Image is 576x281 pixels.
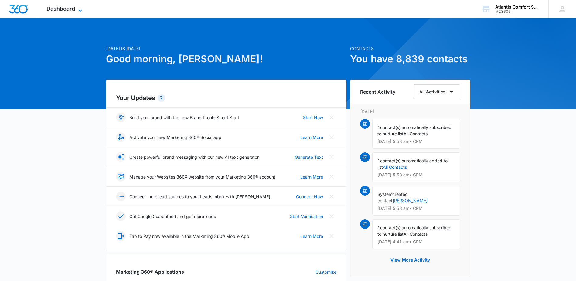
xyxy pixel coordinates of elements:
[377,158,380,163] span: 1
[377,125,380,130] span: 1
[106,52,346,66] h1: Good morning, [PERSON_NAME]!
[303,114,323,121] a: Start Now
[350,52,470,66] h1: You have 8,839 contacts
[327,152,336,162] button: Close
[327,192,336,201] button: Close
[377,192,408,203] span: created contact
[46,5,75,12] span: Dashboard
[393,198,428,203] a: [PERSON_NAME]
[106,45,346,52] p: [DATE] is [DATE]
[129,233,249,239] p: Tap to Pay now available in the Marketing 360® Mobile App
[413,84,460,99] button: All Activities
[327,132,336,142] button: Close
[495,9,540,14] div: account id
[327,231,336,241] button: Close
[377,206,455,210] p: [DATE] 5:58 am • CRM
[295,154,323,160] a: Generate Text
[129,154,259,160] p: Create powerful brand messaging with our new AI text generator
[377,173,455,177] p: [DATE] 5:58 am • CRM
[360,108,460,115] p: [DATE]
[377,158,448,170] span: contact(s) automatically added to list
[300,134,323,140] a: Learn More
[129,213,216,220] p: Get Google Guaranteed and get more leads
[129,114,239,121] p: Build your brand with the new Brand Profile Smart Start
[377,139,455,144] p: [DATE] 5:58 am • CRM
[384,253,436,267] button: View More Activity
[327,211,336,221] button: Close
[116,268,184,276] h2: Marketing 360® Applications
[315,269,336,275] a: Customize
[129,193,270,200] p: Connect more lead sources to your Leads Inbox with [PERSON_NAME]
[377,125,452,136] span: contact(s) automatically subscribed to nurture list
[300,233,323,239] a: Learn More
[495,5,540,9] div: account name
[377,225,380,230] span: 1
[158,94,165,102] div: 7
[350,45,470,52] p: Contacts
[377,225,452,237] span: contact(s) automatically subscribed to nurture list
[296,193,323,200] a: Connect Now
[377,192,392,197] span: System
[327,172,336,182] button: Close
[129,174,275,180] p: Manage your Websites 360® website from your Marketing 360® account
[300,174,323,180] a: Learn More
[290,213,323,220] a: Start Verification
[404,131,428,136] span: All Contacts
[327,113,336,122] button: Close
[383,165,407,170] a: All Contacts
[129,134,221,140] p: Activate your new Marketing 360® Social app
[116,93,336,102] h2: Your Updates
[377,240,455,244] p: [DATE] 4:41 am • CRM
[404,231,428,237] span: All Contacts
[360,88,395,95] h6: Recent Activity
